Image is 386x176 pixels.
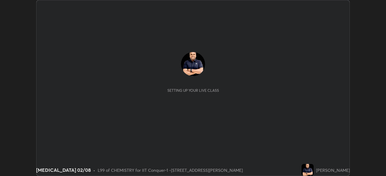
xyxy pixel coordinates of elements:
div: [MEDICAL_DATA] 02/08 [36,166,91,174]
div: L99 of CHEMISTRY for IIT Conquer-1 -[STREET_ADDRESS][PERSON_NAME] [98,167,243,173]
div: • [93,167,95,173]
div: [PERSON_NAME] [316,167,350,173]
img: 70778cea86324ac2a199526eb88edcaf.jpg [302,164,314,176]
img: 70778cea86324ac2a199526eb88edcaf.jpg [181,52,205,76]
div: Setting up your live class [167,88,219,93]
